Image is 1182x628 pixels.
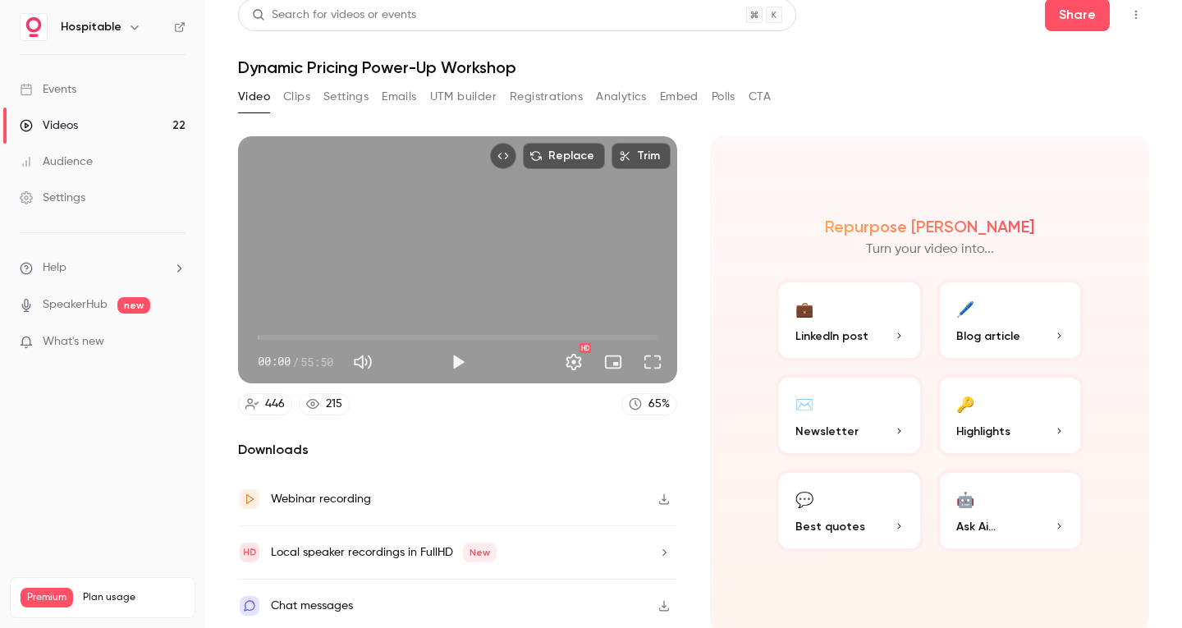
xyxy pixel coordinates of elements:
[795,486,813,511] div: 💬
[43,296,108,314] a: SpeakerHub
[166,335,186,350] iframe: Noticeable Trigger
[510,84,583,110] button: Registrations
[825,217,1034,236] h2: Repurpose [PERSON_NAME]
[20,117,78,134] div: Videos
[523,143,605,169] button: Replace
[937,470,1084,552] button: 🤖Ask Ai...
[795,391,813,416] div: ✉️
[956,518,996,535] span: Ask Ai...
[956,328,1020,345] span: Blog article
[20,154,93,170] div: Audience
[21,14,47,40] img: Hospitable
[382,84,416,110] button: Emails
[271,543,497,562] div: Local speaker recordings in FullHD
[271,596,353,616] div: Chat messages
[597,346,630,378] button: Turn on miniplayer
[956,423,1010,440] span: Highlights
[776,470,923,552] button: 💬Best quotes
[323,84,369,110] button: Settings
[238,393,292,415] a: 446
[20,81,76,98] div: Events
[271,489,371,509] div: Webinar recording
[866,240,994,259] p: Turn your video into...
[238,57,1149,77] h1: Dynamic Pricing Power-Up Workshop
[20,259,186,277] li: help-dropdown-opener
[117,297,150,314] span: new
[299,393,350,415] a: 215
[20,190,85,206] div: Settings
[660,84,699,110] button: Embed
[346,346,379,378] button: Mute
[238,440,677,460] h2: Downloads
[300,353,333,370] span: 55:50
[612,143,671,169] button: Trim
[43,259,66,277] span: Help
[937,374,1084,456] button: 🔑Highlights
[252,7,416,24] div: Search for videos or events
[1123,2,1149,28] button: Top Bar Actions
[580,343,591,353] div: HD
[265,396,285,413] div: 446
[956,391,974,416] div: 🔑
[596,84,647,110] button: Analytics
[490,143,516,169] button: Embed video
[776,279,923,361] button: 💼LinkedIn post
[956,296,974,321] div: 🖊️
[795,328,868,345] span: LinkedIn post
[557,346,590,378] button: Settings
[956,486,974,511] div: 🤖
[937,279,1084,361] button: 🖊️Blog article
[795,296,813,321] div: 💼
[795,518,865,535] span: Best quotes
[621,393,677,415] a: 65%
[463,543,497,562] span: New
[83,591,185,604] span: Plan usage
[749,84,771,110] button: CTA
[776,374,923,456] button: ✉️Newsletter
[430,84,497,110] button: UTM builder
[238,84,270,110] button: Video
[21,588,73,607] span: Premium
[636,346,669,378] button: Full screen
[648,396,670,413] div: 65 %
[292,353,299,370] span: /
[258,353,291,370] span: 00:00
[258,353,333,370] div: 00:00
[442,346,474,378] button: Play
[283,84,310,110] button: Clips
[326,396,342,413] div: 215
[43,333,104,351] span: What's new
[795,423,859,440] span: Newsletter
[712,84,735,110] button: Polls
[61,19,121,35] h6: Hospitable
